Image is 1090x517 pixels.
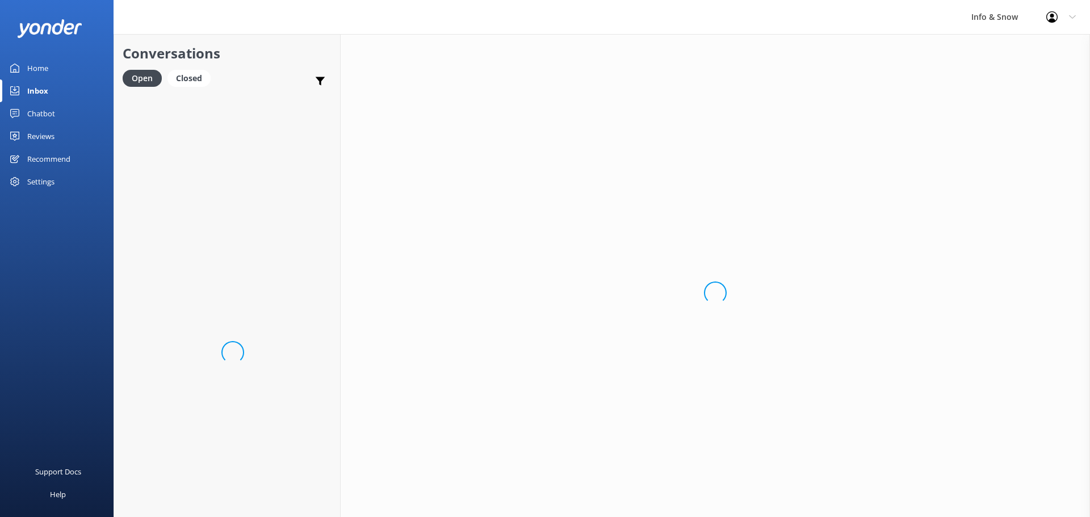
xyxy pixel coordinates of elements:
[27,148,70,170] div: Recommend
[123,72,167,84] a: Open
[123,43,332,64] h2: Conversations
[35,460,81,483] div: Support Docs
[27,79,48,102] div: Inbox
[167,72,216,84] a: Closed
[27,125,54,148] div: Reviews
[50,483,66,506] div: Help
[17,19,82,38] img: yonder-white-logo.png
[123,70,162,87] div: Open
[27,170,54,193] div: Settings
[167,70,211,87] div: Closed
[27,57,48,79] div: Home
[27,102,55,125] div: Chatbot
